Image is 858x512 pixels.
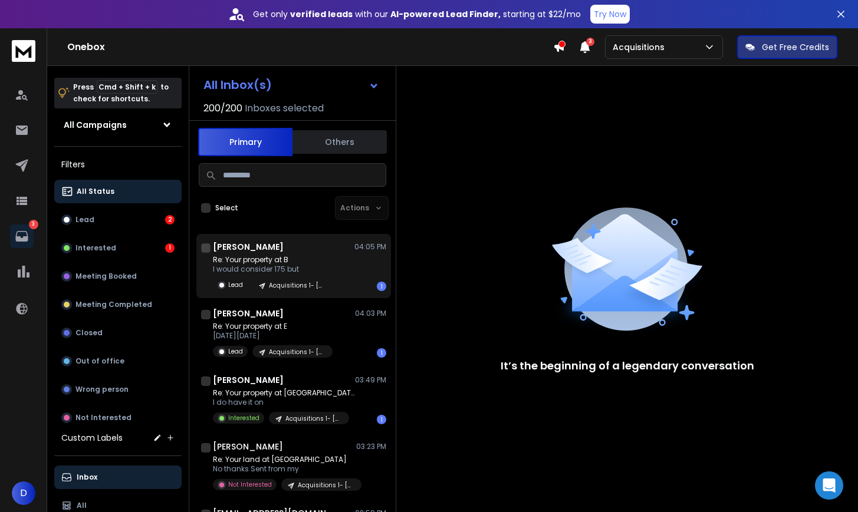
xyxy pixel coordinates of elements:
p: Lead [228,347,243,356]
p: Press to check for shortcuts. [73,81,169,105]
button: Not Interested [54,406,182,430]
div: 1 [377,348,386,358]
p: Acquisitions 1- [US_STATE] [298,481,354,490]
button: Inbox [54,465,182,489]
button: Primary [198,128,292,156]
p: Lead [228,280,243,289]
button: Others [292,129,387,155]
p: Closed [75,328,103,338]
p: Wrong person [75,385,129,394]
div: 2 [165,215,175,224]
p: Not Interested [75,413,132,422]
p: Meeting Completed [75,300,152,309]
p: I would consider 175 but [213,265,333,274]
p: Acquisitions 1- [US_STATE] [285,414,342,423]
button: Lead2 [54,208,182,232]
button: All Campaigns [54,113,182,137]
h1: [PERSON_NAME] [213,241,284,253]
h1: [PERSON_NAME] [213,441,283,452]
strong: AI-powered Lead Finder, [390,8,501,20]
div: Open Intercom Messenger [815,471,843,500]
p: Inbox [77,473,97,482]
p: All [77,501,87,510]
strong: verified leads [290,8,353,20]
span: Cmd + Shift + k [97,80,157,94]
button: Try Now [590,5,630,24]
p: 3 [29,220,38,229]
a: 3 [10,224,34,248]
h1: [PERSON_NAME] [213,308,284,319]
p: Interested [75,243,116,253]
span: 3 [586,38,594,46]
p: 03:23 PM [356,442,386,451]
p: Interested [228,414,259,422]
button: D [12,481,35,505]
button: Interested1 [54,236,182,260]
p: Out of office [75,356,124,366]
label: Select [215,203,238,213]
h3: Filters [54,156,182,173]
p: 04:03 PM [355,309,386,318]
p: Get only with our starting at $22/mo [253,8,581,20]
p: Re: Your property at E [213,322,333,331]
p: Try Now [594,8,626,20]
h3: Custom Labels [61,432,123,444]
div: 1 [377,282,386,291]
p: 04:05 PM [354,242,386,252]
p: All Status [77,187,114,196]
p: Not Interested [228,480,272,489]
p: Lead [75,215,94,224]
h1: All Campaigns [64,119,127,131]
p: Acquisitions 1- [US_STATE] [269,281,326,290]
h3: Inboxes selected [245,101,324,115]
button: Meeting Completed [54,293,182,316]
button: Closed [54,321,182,345]
p: Re: Your land at [GEOGRAPHIC_DATA] [213,455,354,464]
div: 1 [377,415,386,424]
button: Out of office [54,349,182,373]
button: All Inbox(s) [194,73,389,97]
img: logo [12,40,35,62]
h1: All Inbox(s) [203,79,272,91]
p: [DATE][DATE] [213,331,333,341]
p: It’s the beginning of a legendary conversation [501,358,754,374]
p: Re: Your property at [GEOGRAPHIC_DATA] [213,388,354,398]
p: Re: Your property at B [213,255,333,265]
button: All Status [54,180,182,203]
span: 200 / 200 [203,101,242,115]
p: Acquisitions [613,41,669,53]
p: No thanks Sent from my [213,464,354,474]
h1: Onebox [67,40,553,54]
p: Get Free Credits [762,41,829,53]
button: Wrong person [54,378,182,401]
p: 03:49 PM [355,375,386,385]
button: Get Free Credits [737,35,837,59]
p: I do have it on [213,398,354,407]
p: Meeting Booked [75,272,137,281]
div: 1 [165,243,175,253]
button: Meeting Booked [54,265,182,288]
h1: [PERSON_NAME] [213,374,284,386]
p: Acquisitions 1- [US_STATE] [269,348,326,356]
